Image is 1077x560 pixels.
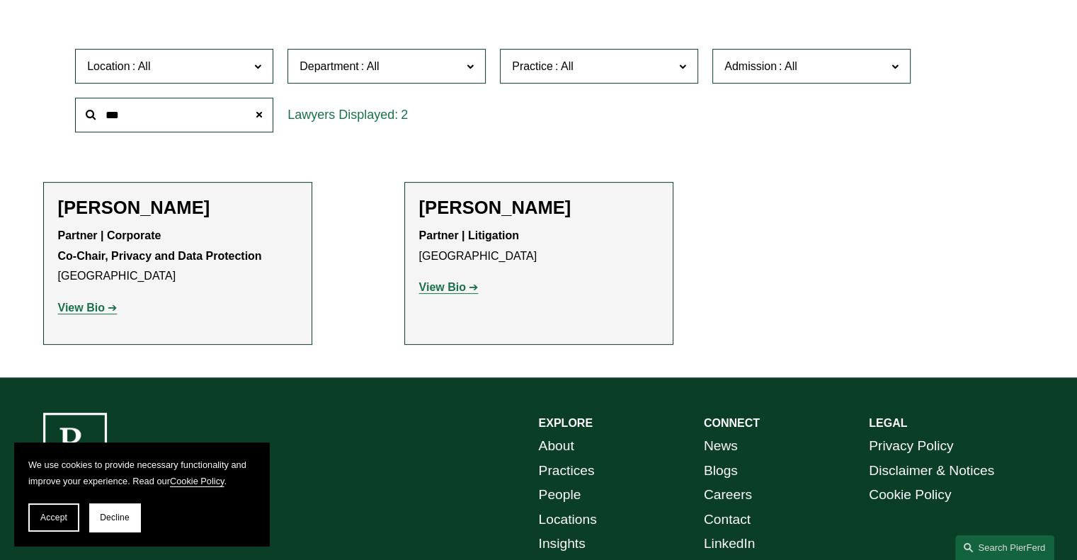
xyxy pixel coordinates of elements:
[419,197,659,219] h2: [PERSON_NAME]
[14,442,269,546] section: Cookie banner
[704,459,738,484] a: Blogs
[512,60,553,72] span: Practice
[955,535,1054,560] a: Search this site
[419,281,466,293] strong: View Bio
[869,417,907,429] strong: LEGAL
[419,281,479,293] a: View Bio
[58,226,297,287] p: [GEOGRAPHIC_DATA]
[539,434,574,459] a: About
[170,476,224,486] a: Cookie Policy
[539,532,586,556] a: Insights
[704,434,738,459] a: News
[869,459,994,484] a: Disclaimer & Notices
[539,508,597,532] a: Locations
[539,483,581,508] a: People
[724,60,777,72] span: Admission
[704,483,752,508] a: Careers
[419,226,659,267] p: [GEOGRAPHIC_DATA]
[58,302,105,314] strong: View Bio
[28,457,255,489] p: We use cookies to provide necessary functionality and improve your experience. Read our .
[58,302,118,314] a: View Bio
[58,197,297,219] h2: [PERSON_NAME]
[401,108,408,122] span: 2
[300,60,359,72] span: Department
[704,508,751,532] a: Contact
[89,503,140,532] button: Decline
[100,513,130,522] span: Decline
[704,417,760,429] strong: CONNECT
[40,513,67,522] span: Accept
[869,483,951,508] a: Cookie Policy
[87,60,130,72] span: Location
[869,434,953,459] a: Privacy Policy
[58,229,262,262] strong: Partner | Corporate Co-Chair, Privacy and Data Protection
[419,229,519,241] strong: Partner | Litigation
[539,459,595,484] a: Practices
[28,503,79,532] button: Accept
[539,417,593,429] strong: EXPLORE
[704,532,756,556] a: LinkedIn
